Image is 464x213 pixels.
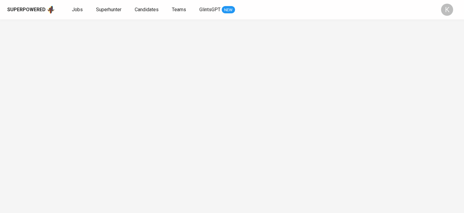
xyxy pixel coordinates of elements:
[7,6,46,13] div: Superpowered
[172,6,187,14] a: Teams
[135,7,159,12] span: Candidates
[199,7,221,12] span: GlintsGPT
[172,7,186,12] span: Teams
[72,6,84,14] a: Jobs
[441,4,453,16] div: K
[47,5,55,14] img: app logo
[222,7,235,13] span: NEW
[7,5,55,14] a: Superpoweredapp logo
[72,7,83,12] span: Jobs
[135,6,160,14] a: Candidates
[96,7,121,12] span: Superhunter
[96,6,123,14] a: Superhunter
[199,6,235,14] a: GlintsGPT NEW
